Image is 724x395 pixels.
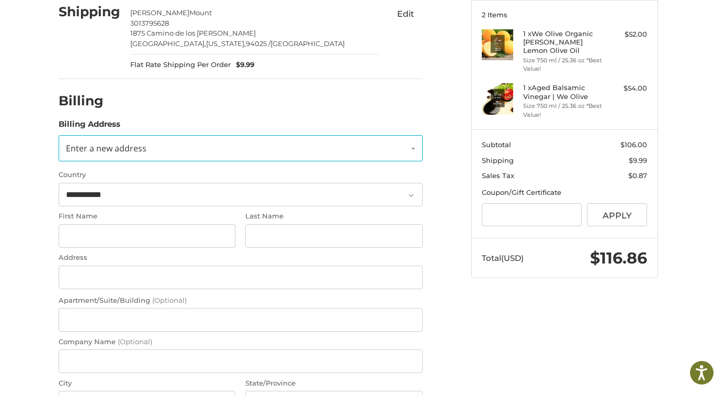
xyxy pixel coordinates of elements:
[59,295,423,306] label: Apartment/Suite/Building
[59,118,120,135] legend: Billing Address
[118,337,152,346] small: (Optional)
[59,4,120,20] h2: Shipping
[59,135,423,161] a: Enter or select a different address
[620,140,647,149] span: $106.00
[523,83,603,101] h4: 1 x Aged Balsamic Vinegar | We Olive
[523,29,603,55] h4: 1 x We Olive Organic [PERSON_NAME] Lemon Olive Oil
[231,60,254,70] span: $9.99
[590,248,647,268] span: $116.86
[152,296,187,304] small: (Optional)
[206,39,246,48] span: [US_STATE],
[59,378,235,389] label: City
[523,102,603,119] li: Size 750 ml / 25.36 oz *Best Value!
[59,170,423,180] label: Country
[246,39,270,48] span: 94025 /
[189,8,212,17] span: Mount
[523,56,603,73] li: Size 750 ml / 25.36 oz *Best Value!
[130,60,231,70] span: Flat Rate Shipping Per Order
[130,19,169,27] span: 3013795628
[15,16,118,24] p: We're away right now. Please check back later!
[482,188,647,198] div: Coupon/Gift Certificate
[120,14,133,26] button: Open LiveChat chat widget
[59,211,235,222] label: First Name
[628,171,647,180] span: $0.87
[245,211,422,222] label: Last Name
[130,39,206,48] span: [GEOGRAPHIC_DATA],
[130,29,256,37] span: 1875 Camino de los [PERSON_NAME]
[482,203,582,227] input: Gift Certificate or Coupon Code
[59,93,120,109] h2: Billing
[130,8,189,17] span: [PERSON_NAME]
[482,10,647,19] h3: 2 Items
[66,142,146,154] span: Enter a new address
[389,5,423,22] button: Edit
[59,253,423,263] label: Address
[587,203,648,227] button: Apply
[482,171,514,180] span: Sales Tax
[270,39,345,48] span: [GEOGRAPHIC_DATA]
[629,156,647,164] span: $9.99
[245,378,422,389] label: State/Province
[606,29,647,40] div: $52.00
[59,337,423,347] label: Company Name
[482,156,514,164] span: Shipping
[482,253,524,263] span: Total (USD)
[606,83,647,94] div: $54.00
[482,140,511,149] span: Subtotal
